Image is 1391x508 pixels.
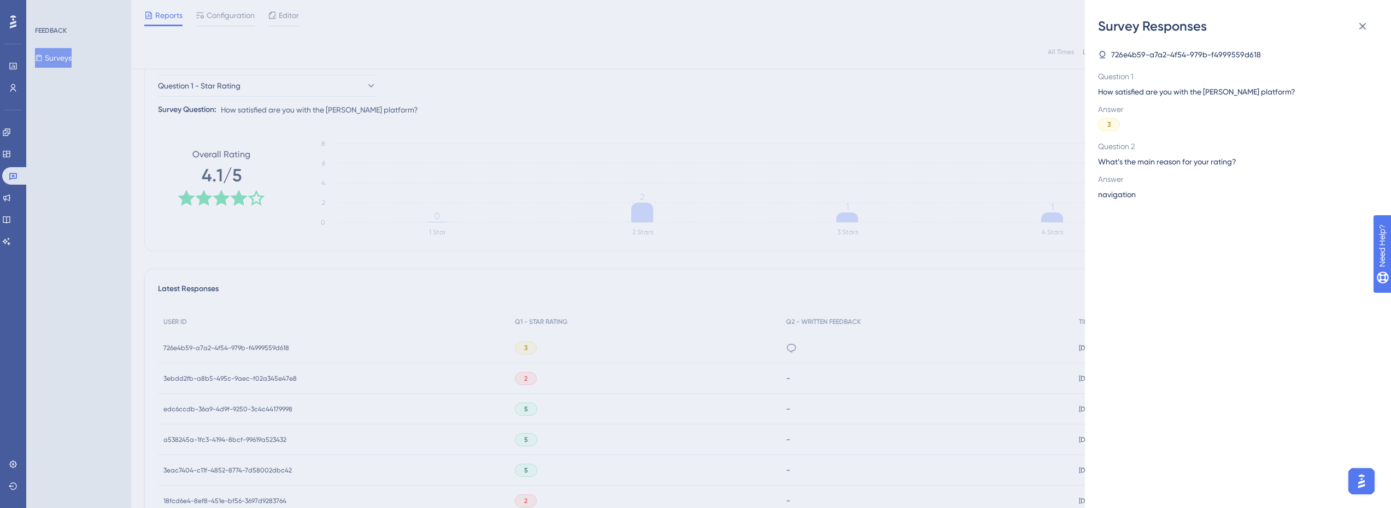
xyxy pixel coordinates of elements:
[1098,140,1369,153] span: Question 2
[1345,465,1378,498] iframe: UserGuiding AI Assistant Launcher
[1098,103,1369,116] span: Answer
[1098,70,1369,83] span: Question 1
[1107,120,1111,129] span: 3
[1098,85,1369,98] span: How satisfied are you with the [PERSON_NAME] platform?
[26,3,68,16] span: Need Help?
[1098,173,1369,186] span: Answer
[1098,17,1378,35] div: Survey Responses
[1098,188,1136,201] span: navigation
[1098,155,1369,168] span: What’s the main reason for your rating?
[1111,48,1261,61] span: 726e4b59-a7a2-4f54-979b-f4999559d618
